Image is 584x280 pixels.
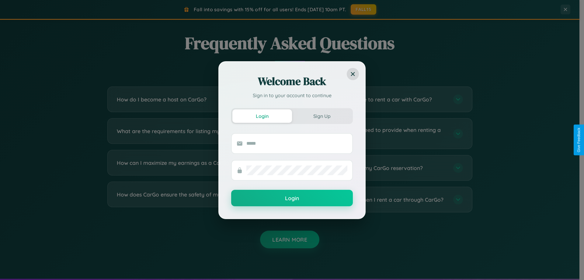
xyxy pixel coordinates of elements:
[292,109,352,123] button: Sign Up
[577,128,581,152] div: Give Feedback
[232,109,292,123] button: Login
[231,74,353,89] h2: Welcome Back
[231,190,353,206] button: Login
[231,92,353,99] p: Sign in to your account to continue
